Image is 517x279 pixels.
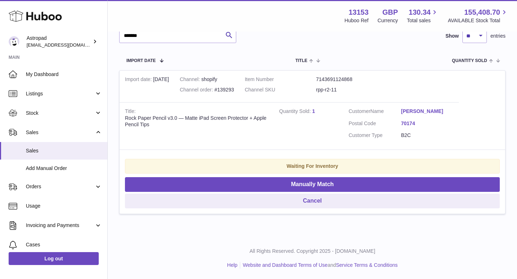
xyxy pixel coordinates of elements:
[407,8,439,24] a: 130.34 Total sales
[378,17,398,24] div: Currency
[401,108,453,115] a: [PERSON_NAME]
[407,17,439,24] span: Total sales
[26,147,102,154] span: Sales
[180,86,234,93] div: #139293
[9,36,19,47] img: matt@astropad.com
[349,108,401,117] dt: Name
[113,248,511,255] p: All Rights Reserved. Copyright 2025 - [DOMAIN_NAME]
[125,108,136,116] strong: Title
[382,8,398,17] strong: GBP
[125,76,153,84] strong: Import date
[26,129,94,136] span: Sales
[126,58,156,63] span: Import date
[243,262,327,268] a: Website and Dashboard Terms of Use
[125,177,500,192] button: Manually Match
[26,183,94,190] span: Orders
[180,76,201,84] strong: Channel
[245,76,316,83] dt: Item Number
[26,71,102,78] span: My Dashboard
[26,165,102,172] span: Add Manual Order
[227,262,238,268] a: Help
[345,17,369,24] div: Huboo Ref
[448,17,508,24] span: AVAILABLE Stock Total
[180,76,234,83] div: shopify
[349,120,401,129] dt: Postal Code
[26,90,94,97] span: Listings
[26,110,94,117] span: Stock
[125,194,500,208] button: Cancel
[9,252,99,265] a: Log out
[490,33,506,39] span: entries
[295,58,307,63] span: Title
[401,132,453,139] dd: B2C
[245,86,316,93] dt: Channel SKU
[312,108,315,114] a: 1
[448,8,508,24] a: 155,408.70 AVAILABLE Stock Total
[409,8,430,17] span: 130.34
[279,108,312,116] strong: Quantity Sold
[26,241,102,248] span: Cases
[240,262,397,269] li: and
[349,8,369,17] strong: 13153
[316,76,387,83] dd: 7143691124868
[120,71,174,102] td: [DATE]
[26,203,102,209] span: Usage
[26,222,94,229] span: Invoicing and Payments
[27,42,106,48] span: [EMAIL_ADDRESS][DOMAIN_NAME]
[316,86,387,93] dd: rpp-r2-11
[349,132,401,139] dt: Customer Type
[464,8,500,17] span: 155,408.70
[452,58,487,63] span: Quantity Sold
[401,120,453,127] a: 70174
[125,115,269,128] div: Rock Paper Pencil v3.0 — Matte iPad Screen Protector + Apple Pencil Tips
[349,108,371,114] span: Customer
[180,87,215,94] strong: Channel order
[27,35,91,48] div: Astropad
[287,163,338,169] strong: Waiting For Inventory
[446,33,459,39] label: Show
[336,262,398,268] a: Service Terms & Conditions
